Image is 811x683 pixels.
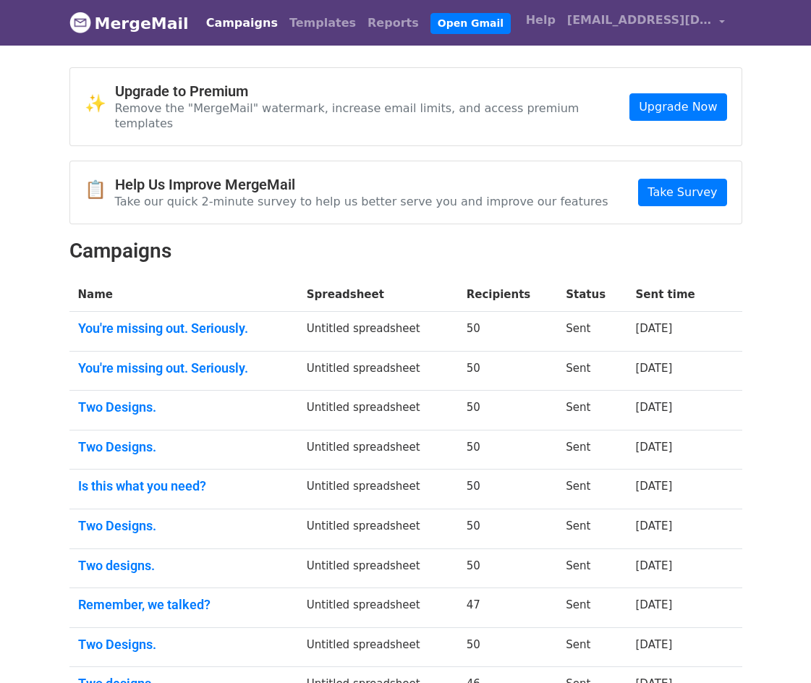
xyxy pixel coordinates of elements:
a: Templates [284,9,362,38]
h2: Campaigns [69,239,742,263]
a: [DATE] [636,480,673,493]
a: Two designs. [78,558,289,574]
td: 50 [458,470,558,509]
a: [DATE] [636,441,673,454]
a: Upgrade Now [629,93,726,121]
td: Sent [557,627,627,667]
td: Untitled spreadsheet [298,509,458,549]
a: Take Survey [638,179,726,206]
a: Is this what you need? [78,478,289,494]
a: Two Designs. [78,399,289,415]
a: MergeMail [69,8,189,38]
h4: Upgrade to Premium [115,82,630,100]
span: ✨ [85,93,115,114]
td: Sent [557,509,627,549]
a: Campaigns [200,9,284,38]
span: 📋 [85,179,115,200]
td: Sent [557,548,627,588]
td: 50 [458,312,558,352]
td: Sent [557,391,627,430]
p: Take our quick 2-minute survey to help us better serve you and improve our features [115,194,608,209]
td: Sent [557,588,627,628]
td: 50 [458,430,558,470]
td: Untitled spreadsheet [298,312,458,352]
a: Remember, we talked? [78,597,289,613]
td: Sent [557,351,627,391]
a: [DATE] [636,559,673,572]
a: Two Designs. [78,439,289,455]
a: [DATE] [636,401,673,414]
img: MergeMail logo [69,12,91,33]
a: [DATE] [636,322,673,335]
th: Status [557,278,627,312]
a: Two Designs. [78,637,289,653]
a: [DATE] [636,638,673,651]
a: [EMAIL_ADDRESS][DOMAIN_NAME] [561,6,731,40]
td: 50 [458,391,558,430]
td: 50 [458,548,558,588]
td: 47 [458,588,558,628]
td: 50 [458,351,558,391]
td: Untitled spreadsheet [298,588,458,628]
h4: Help Us Improve MergeMail [115,176,608,193]
p: Remove the "MergeMail" watermark, increase email limits, and access premium templates [115,101,630,131]
a: Reports [362,9,425,38]
a: You're missing out. Seriously. [78,360,289,376]
td: Sent [557,312,627,352]
td: Untitled spreadsheet [298,470,458,509]
td: Untitled spreadsheet [298,351,458,391]
a: Help [520,6,561,35]
td: Sent [557,430,627,470]
span: [EMAIL_ADDRESS][DOMAIN_NAME] [567,12,712,29]
th: Recipients [458,278,558,312]
a: [DATE] [636,519,673,533]
th: Sent time [627,278,721,312]
a: [DATE] [636,362,673,375]
a: [DATE] [636,598,673,611]
td: 50 [458,509,558,549]
th: Spreadsheet [298,278,458,312]
a: Two Designs. [78,518,289,534]
th: Name [69,278,298,312]
td: 50 [458,627,558,667]
a: Open Gmail [430,13,511,34]
td: Untitled spreadsheet [298,548,458,588]
td: Untitled spreadsheet [298,391,458,430]
td: Untitled spreadsheet [298,430,458,470]
a: You're missing out. Seriously. [78,321,289,336]
td: Sent [557,470,627,509]
td: Untitled spreadsheet [298,627,458,667]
